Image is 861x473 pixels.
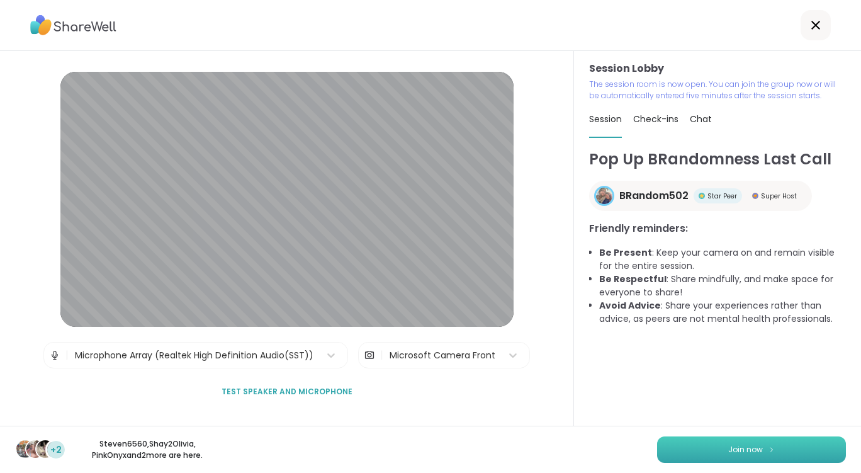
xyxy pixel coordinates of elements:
[589,221,846,236] h3: Friendly reminders:
[699,193,705,199] img: Star Peer
[75,349,313,362] div: Microphone Array (Realtek High Definition Audio(SST))
[390,349,495,362] div: Microsoft Camera Front
[222,386,352,397] span: Test speaker and microphone
[599,299,846,326] li: : Share your experiences rather than advice, as peers are not mental health professionals.
[599,273,667,285] b: Be Respectful
[589,79,846,101] p: The session room is now open. You can join the group now or will be automatically entered five mi...
[589,113,622,125] span: Session
[26,440,44,458] img: Shay2Olivia
[619,188,689,203] span: BRandom502
[707,191,737,201] span: Star Peer
[37,440,54,458] img: PinkOnyx
[761,191,797,201] span: Super Host
[77,438,218,461] p: Steven6560 , Shay2Olivia , PinkOnyx and 2 more are here.
[589,148,846,171] h1: Pop Up BRandomness Last Call
[217,379,357,405] button: Test speaker and microphone
[728,444,763,455] span: Join now
[599,273,846,299] li: : Share mindfully, and make space for everyone to share!
[380,343,383,368] span: |
[30,11,116,40] img: ShareWell Logo
[752,193,758,199] img: Super Host
[599,299,661,312] b: Avoid Advice
[690,113,712,125] span: Chat
[16,440,34,458] img: Steven6560
[599,246,652,259] b: Be Present
[65,343,69,368] span: |
[589,181,812,211] a: BRandom502BRandom502Star PeerStar PeerSuper HostSuper Host
[49,343,60,368] img: Microphone
[599,246,846,273] li: : Keep your camera on and remain visible for the entire session.
[768,446,775,453] img: ShareWell Logomark
[657,436,846,463] button: Join now
[633,113,678,125] span: Check-ins
[589,61,846,76] h3: Session Lobby
[50,443,62,457] span: +2
[364,343,375,368] img: Camera
[596,188,612,204] img: BRandom502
